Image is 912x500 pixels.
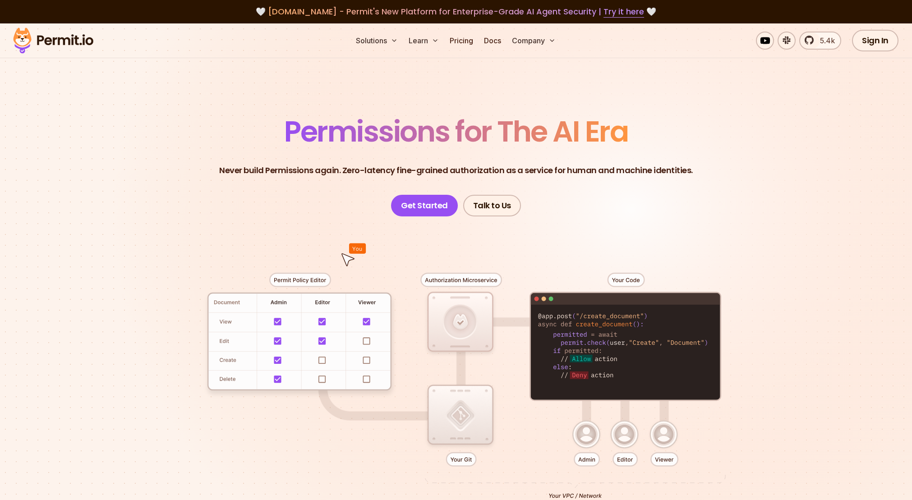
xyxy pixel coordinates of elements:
button: Solutions [352,32,401,50]
div: 🤍 🤍 [22,5,890,18]
span: 5.4k [815,35,835,46]
a: Pricing [446,32,477,50]
button: Learn [405,32,442,50]
a: Try it here [603,6,644,18]
button: Company [508,32,559,50]
a: Talk to Us [463,195,521,216]
span: Permissions for The AI Era [284,111,628,151]
a: Docs [480,32,505,50]
span: [DOMAIN_NAME] - Permit's New Platform for Enterprise-Grade AI Agent Security | [268,6,644,17]
a: 5.4k [799,32,841,50]
a: Get Started [391,195,458,216]
img: Permit logo [9,25,97,56]
p: Never build Permissions again. Zero-latency fine-grained authorization as a service for human and... [219,164,693,177]
a: Sign In [852,30,898,51]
